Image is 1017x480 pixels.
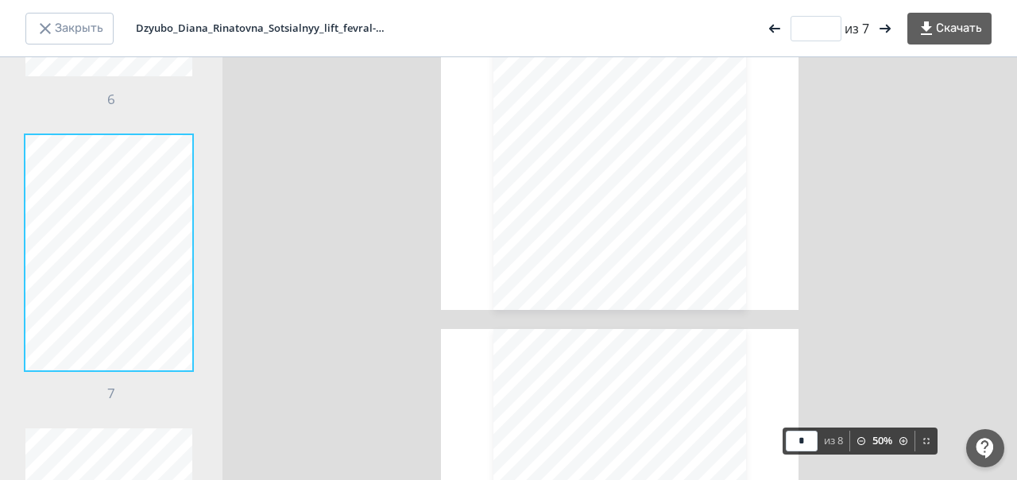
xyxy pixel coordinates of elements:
div: 7 [25,135,197,404]
button: Закрыть [25,13,114,45]
div: из 7 [765,16,895,41]
button: Скачать [907,13,992,45]
div: из 8 [824,433,843,449]
div: Dzyubo_Diana_Rinatovna_Sotsialnyy_lift_fevral-mart_2025_(6512076_TTs_Planeta_Ufa_CR,_Direktor_mag... [136,21,390,37]
div: 50 % [872,433,892,449]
